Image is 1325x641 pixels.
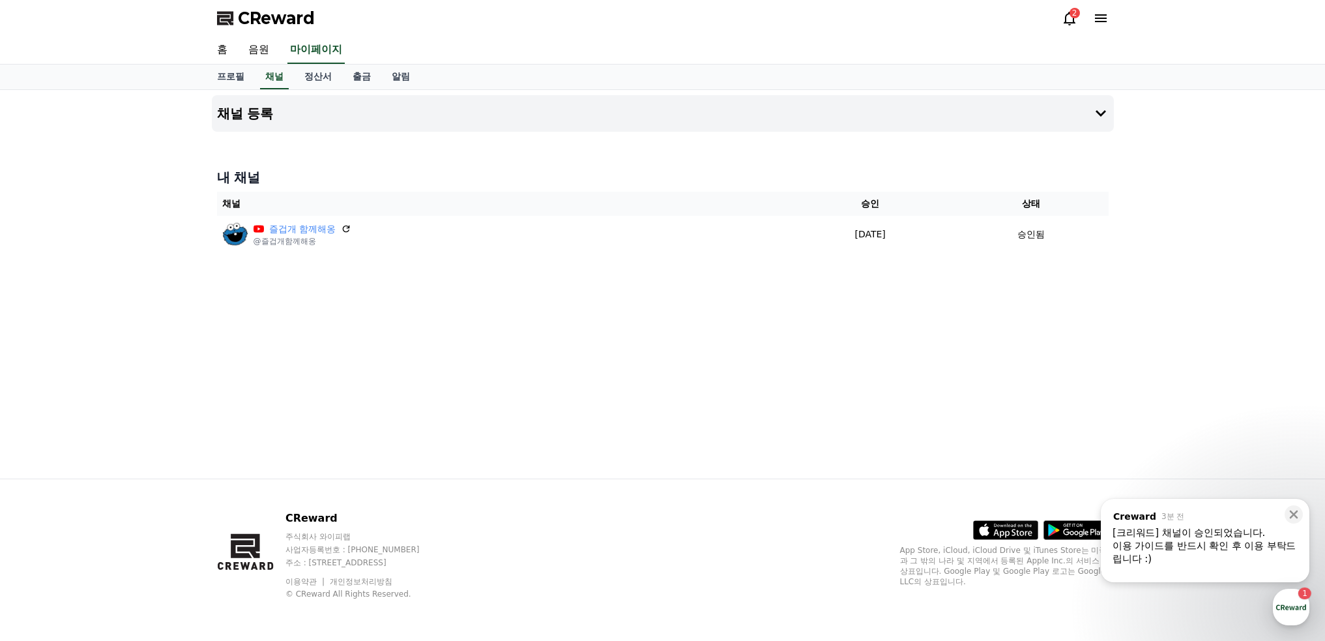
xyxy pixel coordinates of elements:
[294,65,342,89] a: 정산서
[254,236,351,246] p: @즐겁개함께해옹
[1062,10,1077,26] a: 2
[217,168,1109,186] h4: 내 채널
[238,37,280,64] a: 음원
[217,8,315,29] a: CReward
[217,106,274,121] h4: 채널 등록
[287,37,345,64] a: 마이페이지
[791,228,949,241] p: [DATE]
[285,531,444,542] p: 주식회사 와이피랩
[207,65,255,89] a: 프로필
[381,65,420,89] a: 알림
[285,577,327,586] a: 이용약관
[212,95,1114,132] button: 채널 등록
[954,192,1108,216] th: 상태
[285,589,444,599] p: © CReward All Rights Reserved.
[285,558,444,568] p: 주소 : [STREET_ADDRESS]
[222,221,248,247] img: 즐겁개 함께해옹
[1017,228,1045,241] p: 승인됨
[786,192,954,216] th: 승인
[285,544,444,555] p: 사업자등록번호 : [PHONE_NUMBER]
[260,65,289,89] a: 채널
[238,8,315,29] span: CReward
[269,222,336,236] a: 즐겁개 함께해옹
[217,192,787,216] th: 채널
[900,545,1109,587] p: App Store, iCloud, iCloud Drive 및 iTunes Store는 미국과 그 밖의 나라 및 지역에서 등록된 Apple Inc.의 서비스 상표입니다. Goo...
[285,511,444,526] p: CReward
[1070,8,1080,18] div: 2
[207,37,238,64] a: 홈
[342,65,381,89] a: 출금
[330,577,392,586] a: 개인정보처리방침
